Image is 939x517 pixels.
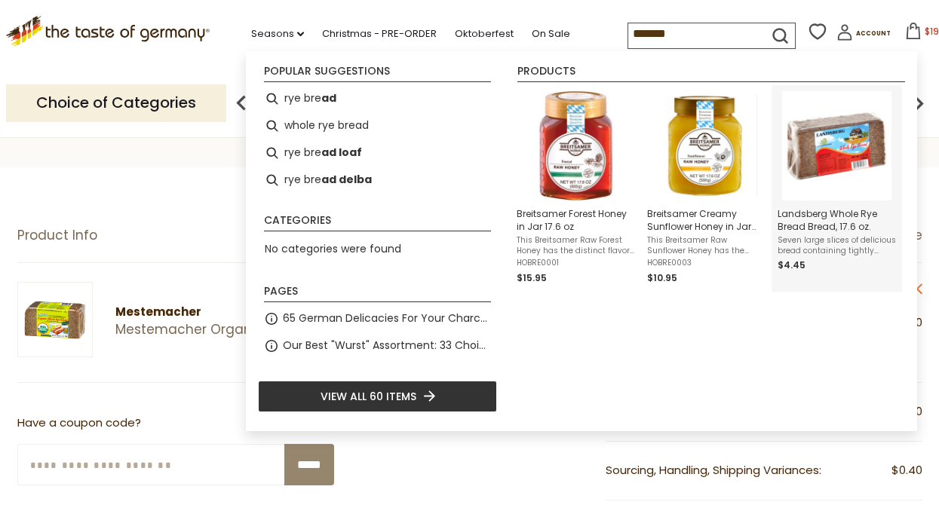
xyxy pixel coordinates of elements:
img: next arrow [904,88,934,118]
span: Breitsamer Forest Honey in Jar 17.6 oz [517,207,635,233]
span: $10.95 [647,271,677,284]
span: HOBRE0003 [647,258,766,268]
span: HOBRE0001 [517,258,635,268]
span: This Breitsamer Raw Forest Honey has the distinct flavor of fir and spruce tree pollen. Great wit... [517,235,635,256]
li: Products [517,66,905,82]
b: ad [321,90,336,107]
a: Mestemacher Organic Whole Rye Bread 17.6 oz. [115,322,443,338]
li: Breitsamer Forest Honey in Jar 17.6 oz [511,85,641,292]
b: ad delba [321,171,372,188]
li: Our Best "Wurst" Assortment: 33 Choices For The Grillabend [258,332,497,359]
a: Account [836,24,891,46]
a: Seasons [251,26,304,42]
img: Mestemacher Organic Natural Whole Rye [17,282,93,357]
div: Product Info [17,228,470,243]
li: Breitsamer Creamy Sunflower Honey in Jar 17.6 oz [641,85,772,292]
li: Pages [264,286,491,302]
a: 65 German Delicacies For Your Charcuterie Board [283,310,491,327]
p: Have a coupon code? [17,414,334,433]
div: Instant Search Results [246,51,917,431]
li: 65 German Delicacies For Your Charcuterie Board [258,305,497,332]
a: Breitsamer Forest Honey in Jar 17.6 ozThis Breitsamer Raw Forest Honey has the distinct flavor of... [517,91,635,286]
span: $15.95 [517,271,547,284]
span: Account [856,29,891,38]
a: Our Best "Wurst" Assortment: 33 Choices For The Grillabend [283,337,491,354]
span: $4.45 [778,258,806,271]
li: Landsberg Whole Rye Bread Bread, 17.6 oz. [772,85,902,292]
li: rye bread [258,85,497,112]
a: On Sale [532,26,570,42]
li: Popular suggestions [264,66,491,82]
span: This Breitsamer Raw Sunflower Honey has the distinct flavor of sunflower blossoms. Available in c... [647,235,766,256]
div: Mestemacher [115,303,443,322]
a: Christmas - PRE-ORDER [322,26,437,42]
span: Landsberg Whole Rye Bread Bread, 17.6 oz. [778,207,896,233]
a: Oktoberfest [455,26,514,42]
span: No categories were found [265,241,401,256]
img: Landsberg Whole Rye Bread [782,91,891,200]
span: View all 60 items [321,388,416,405]
img: previous arrow [226,88,256,118]
span: Seven large slices of delicious bread containing tightly packed whole rye meal and whole rye flou... [778,235,896,256]
b: ad loaf [321,144,362,161]
span: Breitsamer Creamy Sunflower Honey in Jar 17.6 oz [647,207,766,233]
li: Categories [264,215,491,231]
p: Choice of Categories [6,84,226,121]
a: Breitsamer Creamy Sunflower Honey in Jar 17.6 ozThis Breitsamer Raw Sunflower Honey has the disti... [647,91,766,286]
li: View all 60 items [258,381,497,412]
li: rye bread delba [258,167,497,194]
a: Landsberg Whole Rye BreadLandsberg Whole Rye Bread Bread, 17.6 oz.Seven large slices of delicious... [778,91,896,286]
li: rye bread loaf [258,139,497,167]
span: Sourcing, Handling, Shipping Variances: [606,462,821,478]
span: $0.40 [891,461,922,480]
li: whole rye bread [258,112,497,139]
